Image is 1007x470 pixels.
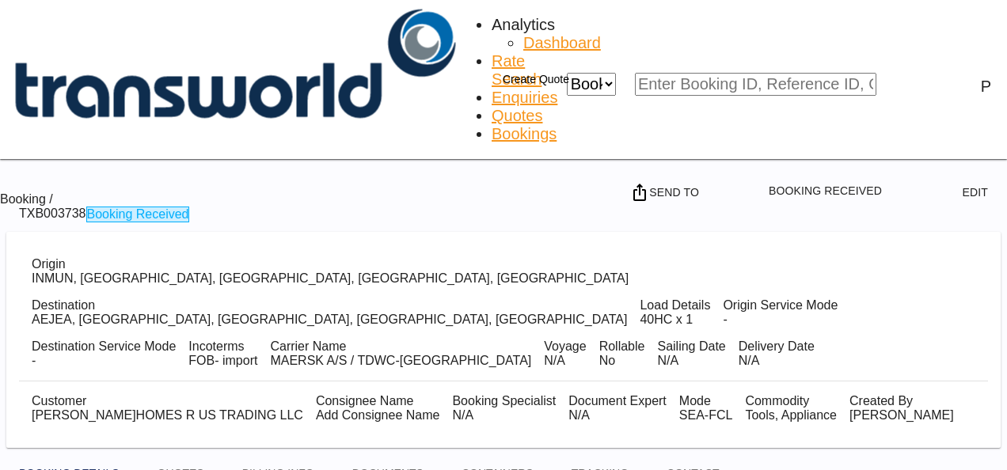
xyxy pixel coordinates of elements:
div: Incoterms [188,339,257,354]
div: Customer [32,394,303,408]
div: N/A [544,354,586,368]
div: MAERSK A/S / TDWC-DUBAI [270,354,531,368]
input: Enter Booking ID, Reference ID, Order ID [635,73,876,96]
div: P [981,78,991,96]
div: - [32,354,176,368]
div: INMUN, Mundra, India, Indian Subcontinent, Asia Pacific [32,271,629,286]
div: N/A [657,354,725,368]
div: Sailing Date [657,339,725,354]
button: icon-pencilEdit [925,170,994,214]
span: Dashboard [523,34,601,51]
md-icon: icon-magnify [876,74,895,93]
span: Booking Received [769,176,882,205]
div: - [723,313,838,327]
div: Rollable [599,339,645,354]
div: N/A [739,354,815,368]
md-icon: icon-pencil [937,183,956,202]
div: Destination [32,298,627,313]
div: AEJEA, Jebel Ali, United Arab Emirates, Middle East, Middle East [32,313,627,327]
span: HOMES R US TRADING LLC [136,408,303,422]
span: Help [930,76,949,96]
span: Send To [649,178,699,207]
div: Add Consignee Name [316,408,440,423]
div: Voyage [544,339,586,354]
div: - import [215,354,257,368]
span: Quotes [492,107,542,124]
div: icon-magnify [895,74,914,93]
div: Delivery Date [739,339,815,354]
div: FOB [188,354,215,368]
div: Mode [679,394,733,408]
div: Booking Received [86,207,190,222]
div: Created By [849,394,954,408]
div: Tools, Appliance [745,408,837,423]
div: Origin Service Mode [723,298,838,313]
div: No [599,354,645,368]
a: Enquiries [492,89,557,107]
div: Document Expert [568,394,667,408]
div: Destination Service Mode [32,339,176,354]
a: Rate Search [492,52,541,89]
button: Open demo menu [764,176,906,205]
span: Analytics [492,16,555,33]
md-icon: icon-chevron-down [616,74,635,93]
div: TXB003738 [19,207,86,226]
div: Analytics [492,16,555,34]
div: Commodity [745,394,837,408]
div: SEA-FCL [679,408,733,423]
div: Consignee Name [316,394,440,408]
div: N/A [568,408,667,423]
div: Pradhesh Gautham [849,408,954,423]
span: Rate Search [492,52,541,88]
button: Open demo menu [625,176,723,208]
div: Origin [32,257,629,271]
span: icon-magnify [876,73,895,96]
a: Dashboard [523,34,601,52]
div: Load Details [640,298,710,313]
div: Carrier Name [270,339,531,354]
div: [PERSON_NAME] [32,408,303,423]
a: Quotes [492,107,542,125]
span: Enquiries [492,89,557,106]
button: icon-plus 400-fgCreate Quote [476,64,577,96]
div: 40HC x 1 [640,313,710,327]
div: N/A [452,408,556,423]
md-icon: icon-plus 400-fg [484,70,503,89]
div: Booking Specialist [452,394,556,408]
a: Bookings [492,125,557,143]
